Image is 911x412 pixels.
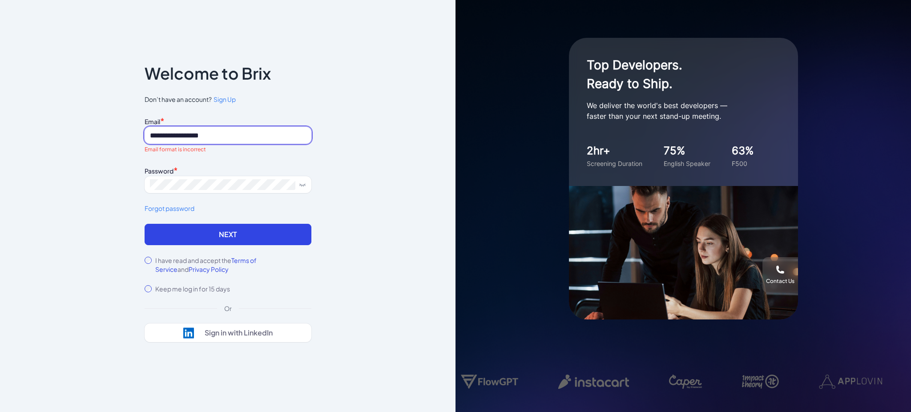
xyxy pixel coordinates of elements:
[732,143,754,159] div: 63%
[145,323,311,342] button: Sign in with LinkedIn
[587,159,642,168] div: Screening Duration
[145,95,311,104] span: Don’t have an account?
[145,117,160,125] label: Email
[587,56,765,93] h1: Top Developers. Ready to Ship.
[145,167,173,175] label: Password
[145,146,206,153] span: Email format is incorrect
[664,159,710,168] div: English Speaker
[155,256,311,274] label: I have read and accept the and
[766,278,794,285] div: Contact Us
[732,159,754,168] div: F500
[145,224,311,245] button: Next
[217,304,239,313] div: Or
[145,66,271,81] p: Welcome to Brix
[189,265,229,273] span: Privacy Policy
[145,204,311,213] a: Forgot password
[762,257,798,293] button: Contact Us
[205,328,273,337] div: Sign in with LinkedIn
[155,284,230,293] label: Keep me log in for 15 days
[212,95,236,104] a: Sign Up
[214,95,236,103] span: Sign Up
[664,143,710,159] div: 75%
[587,100,765,121] p: We deliver the world's best developers — faster than your next stand-up meeting.
[587,143,642,159] div: 2hr+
